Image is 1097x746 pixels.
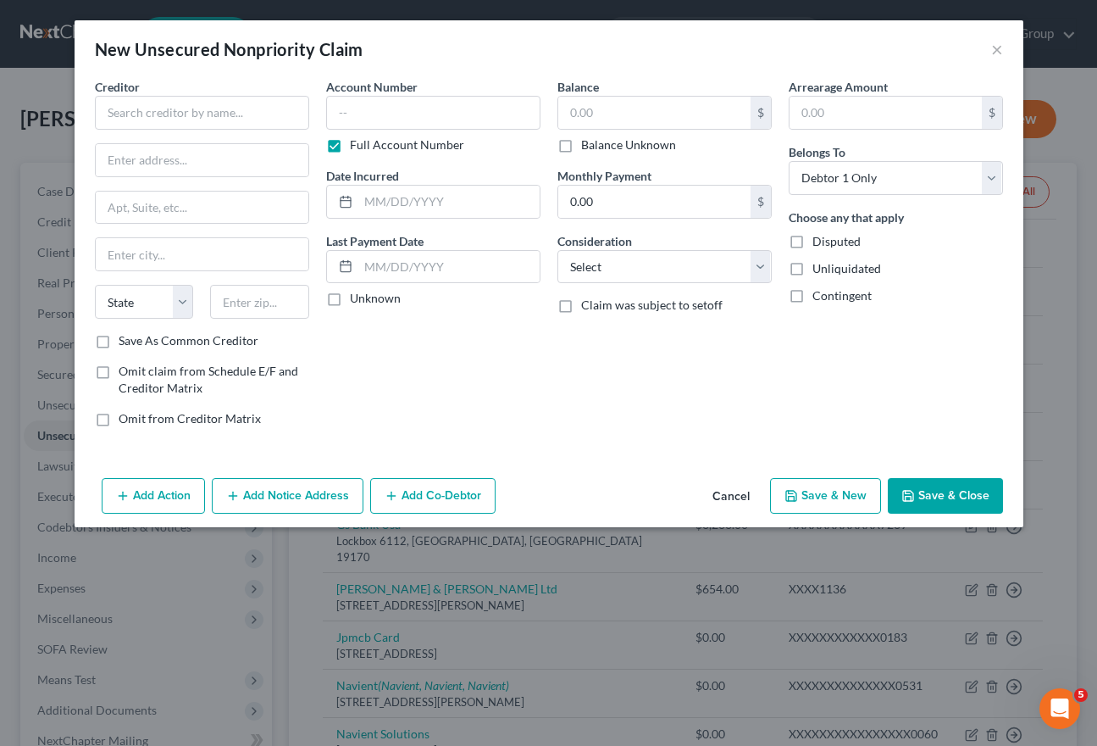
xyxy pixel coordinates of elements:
[557,167,651,185] label: Monthly Payment
[212,478,363,514] button: Add Notice Address
[326,96,540,130] input: --
[1039,688,1080,729] iframe: Intercom live chat
[812,234,861,248] span: Disputed
[358,186,540,218] input: MM/DD/YYYY
[350,136,464,153] label: Full Account Number
[95,96,309,130] input: Search creditor by name...
[102,478,205,514] button: Add Action
[119,364,298,395] span: Omit claim from Schedule E/F and Creditor Matrix
[790,97,982,129] input: 0.00
[326,78,418,96] label: Account Number
[888,478,1003,514] button: Save & Close
[789,78,888,96] label: Arrearage Amount
[350,290,401,307] label: Unknown
[210,285,309,319] input: Enter zip...
[581,298,723,312] span: Claim was subject to setoff
[770,478,881,514] button: Save & New
[96,144,308,176] input: Enter address...
[95,80,140,94] span: Creditor
[751,186,771,218] div: $
[982,97,1002,129] div: $
[358,251,540,283] input: MM/DD/YYYY
[326,167,399,185] label: Date Incurred
[96,238,308,270] input: Enter city...
[557,232,632,250] label: Consideration
[557,78,599,96] label: Balance
[812,261,881,276] span: Unliquidated
[119,332,258,349] label: Save As Common Creditor
[581,136,676,153] label: Balance Unknown
[812,288,872,303] span: Contingent
[1074,688,1088,702] span: 5
[751,97,771,129] div: $
[96,192,308,224] input: Apt, Suite, etc...
[370,478,496,514] button: Add Co-Debtor
[326,232,424,250] label: Last Payment Date
[119,411,261,426] span: Omit from Creditor Matrix
[699,480,763,514] button: Cancel
[789,209,904,226] label: Choose any that apply
[991,39,1003,59] button: ×
[558,186,751,218] input: 0.00
[558,97,751,129] input: 0.00
[95,37,363,61] div: New Unsecured Nonpriority Claim
[789,145,845,159] span: Belongs To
